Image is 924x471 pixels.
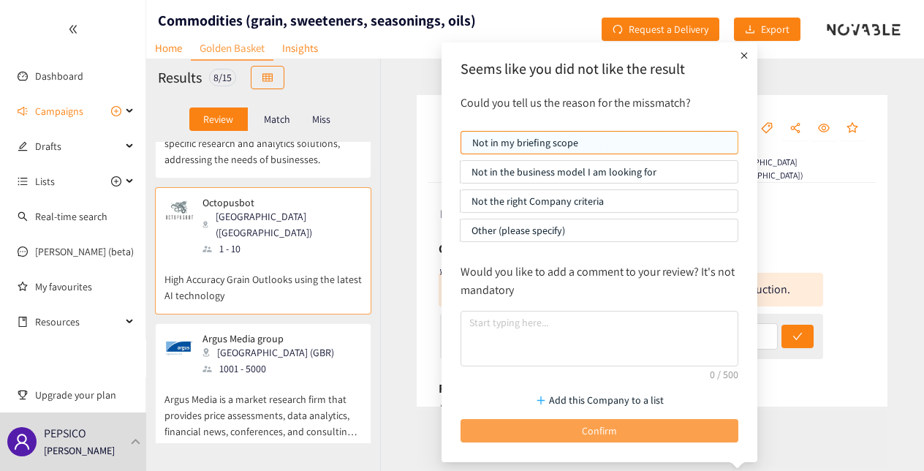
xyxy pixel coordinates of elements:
[613,24,623,36] span: redo
[164,257,362,304] p: High Accuracy Grain Outlooks using the latest AI technology
[789,122,801,135] span: share-alt
[18,176,28,186] span: unordered-list
[461,388,738,412] button: Add this Company to a list
[851,401,924,471] iframe: Chat Widget
[847,122,858,135] span: star
[209,69,236,86] div: 8 / 15
[472,219,727,241] p: Other (please specify)
[18,106,28,116] span: sound
[312,113,330,125] p: Miss
[811,117,837,140] button: eye
[35,210,107,223] a: Real-time search
[202,208,360,241] div: [GEOGRAPHIC_DATA] ([GEOGRAPHIC_DATA])
[582,423,617,439] span: Confirm
[461,59,738,79] h2: Seems like you did not like the result
[35,69,83,83] a: Dashboard
[264,113,290,125] p: Match
[761,21,789,37] span: Export
[273,37,327,59] a: Insights
[18,390,28,400] span: trophy
[68,24,78,34] span: double-left
[35,97,83,126] span: Campaigns
[439,266,529,277] i: Your Novable Expert says
[13,433,31,451] span: user
[18,141,28,151] span: edit
[761,122,773,135] span: tag
[839,117,866,140] button: star
[461,263,738,299] p: Would you like to add a comment to your review? It's not mandatory
[745,24,755,36] span: download
[781,325,814,348] button: check
[18,317,28,327] span: book
[734,18,800,41] button: downloadExport
[35,272,135,301] a: My favourites
[549,392,664,408] p: Add this Company to a list
[754,117,780,140] button: tag
[602,18,719,41] button: redoRequest a Delivery
[711,156,807,182] div: [GEOGRAPHIC_DATA] ([GEOGRAPHIC_DATA])
[203,113,233,125] p: Review
[35,132,121,161] span: Drafts
[792,331,803,343] span: check
[202,197,352,208] p: Octopusbot
[202,333,334,344] p: Argus Media group
[472,161,727,183] p: Not in the business model I am looking for
[472,132,727,154] p: Not in my briefing scope
[440,401,544,416] span: Last funding date on:
[164,333,194,362] img: Snapshot of the company's website
[158,67,202,88] h2: Results
[202,241,360,257] div: 1 - 10
[158,10,476,31] h1: Commodities (grain, sweeteners, seasonings, oils)
[472,190,727,212] p: Not the right Company criteria
[35,380,135,410] span: Upgrade your plan
[782,117,808,140] button: share-alt
[453,94,746,112] p: Could you tell us the reason for the missmatch?
[461,419,738,442] button: Confirm
[191,37,273,61] a: Golden Basket
[202,344,343,361] div: [GEOGRAPHIC_DATA] (GBR)
[146,37,191,59] a: Home
[44,424,86,442] p: PEPSICO
[35,245,134,258] a: [PERSON_NAME] (beta)
[439,377,553,399] h6: Funding information
[251,66,284,89] button: table
[35,307,121,336] span: Resources
[111,106,121,116] span: plus-circle
[164,377,362,440] p: Argus Media is a market research firm that provides price assessments, data analytics, financial ...
[164,197,194,226] img: Snapshot of the company's website
[440,206,508,222] span: High Accuracy
[440,402,866,416] div: [DATE]
[35,167,55,196] span: Lists
[262,72,273,84] span: table
[44,442,115,459] p: [PERSON_NAME]
[439,238,498,260] h6: Comments
[111,176,121,186] span: plus-circle
[818,122,830,135] span: eye
[202,361,343,377] div: 1001 - 5000
[629,21,708,37] span: Request a Delivery
[737,48,751,63] span: plus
